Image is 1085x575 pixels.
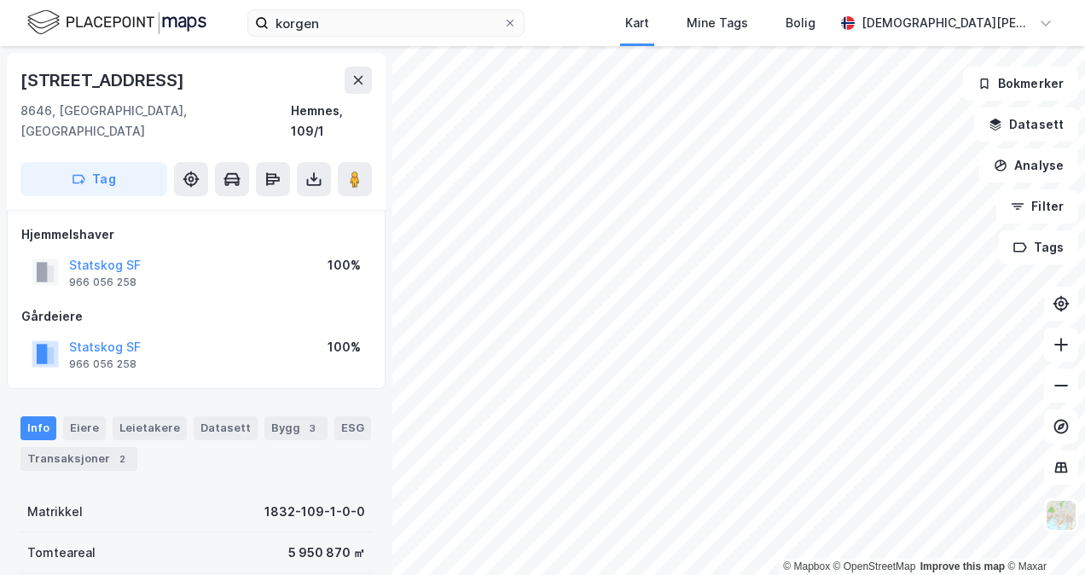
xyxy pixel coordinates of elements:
div: 3 [304,420,321,437]
iframe: Chat Widget [1000,493,1085,575]
button: Datasett [974,107,1078,142]
div: [DEMOGRAPHIC_DATA][PERSON_NAME] [862,13,1032,33]
button: Tag [20,162,167,196]
div: 1832-109-1-0-0 [264,502,365,522]
div: [STREET_ADDRESS] [20,67,188,94]
div: 2 [113,450,131,468]
div: Matrikkel [27,502,83,522]
div: Bolig [786,13,815,33]
button: Filter [996,189,1078,224]
div: Datasett [194,416,258,440]
div: Tomteareal [27,543,96,563]
div: Mine Tags [687,13,748,33]
a: Mapbox [783,560,830,572]
div: ESG [334,416,371,440]
img: logo.f888ab2527a4732fd821a326f86c7f29.svg [27,8,206,38]
a: OpenStreetMap [833,560,916,572]
div: 966 056 258 [69,357,136,371]
div: 100% [328,337,361,357]
div: Gårdeiere [21,306,371,327]
div: 100% [328,255,361,276]
input: Søk på adresse, matrikkel, gårdeiere, leietakere eller personer [269,10,503,36]
div: Kart [625,13,649,33]
div: Bygg [264,416,328,440]
div: Info [20,416,56,440]
button: Analyse [979,148,1078,183]
a: Improve this map [920,560,1005,572]
div: Transaksjoner [20,447,137,471]
div: 8646, [GEOGRAPHIC_DATA], [GEOGRAPHIC_DATA] [20,101,291,142]
div: Hemnes, 109/1 [291,101,372,142]
button: Tags [999,230,1078,264]
button: Bokmerker [963,67,1078,101]
div: Eiere [63,416,106,440]
div: Leietakere [113,416,187,440]
div: 5 950 870 ㎡ [288,543,365,563]
div: Hjemmelshaver [21,224,371,245]
div: 966 056 258 [69,276,136,289]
